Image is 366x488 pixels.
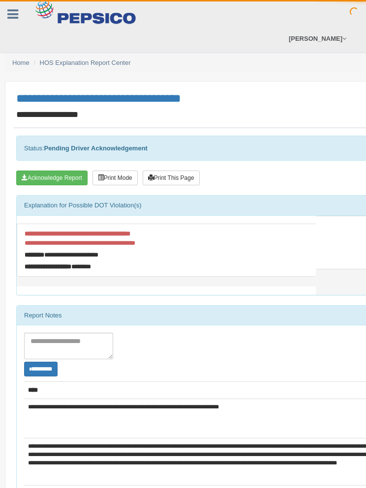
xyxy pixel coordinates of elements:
a: HOS Explanation Report Center [40,59,131,66]
button: Print Mode [92,171,138,185]
button: Print This Page [143,171,200,185]
button: Acknowledge Receipt [16,171,88,185]
button: Change Filter Options [24,362,58,376]
strong: Pending Driver Acknowledgement [44,144,147,152]
a: Home [12,59,30,66]
a: [PERSON_NAME] [284,25,351,53]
